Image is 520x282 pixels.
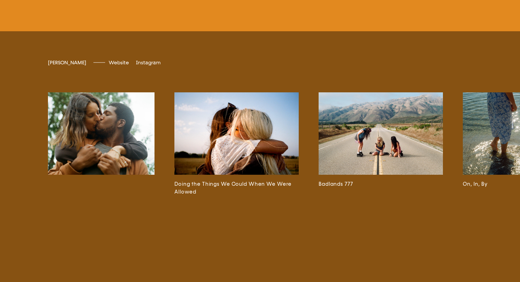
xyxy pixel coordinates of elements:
span: [PERSON_NAME] [48,60,86,66]
h3: Badlands 777 [319,180,443,188]
span: Website [109,60,129,66]
h3: Durex [30,180,155,188]
a: Instagramemilyscarlettromain [136,60,161,66]
span: Instagram [136,60,161,66]
h3: Doing the Things We Could When We Were Allowed [174,180,299,196]
a: Website[DOMAIN_NAME] [109,60,129,66]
